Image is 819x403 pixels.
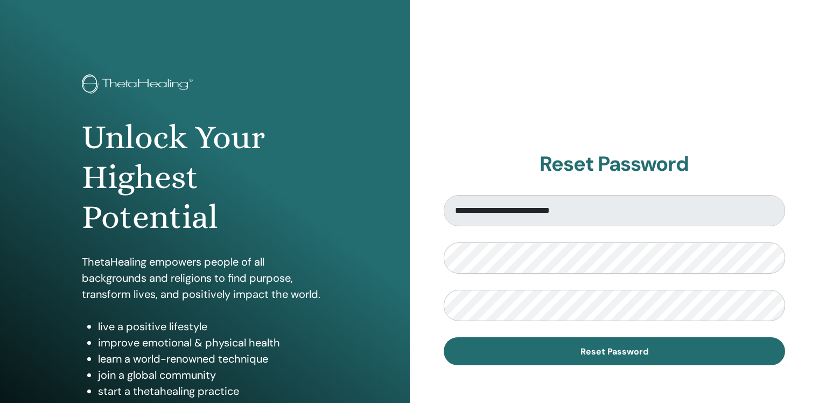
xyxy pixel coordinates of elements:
[82,117,328,238] h1: Unlock Your Highest Potential
[98,367,328,383] li: join a global community
[98,383,328,399] li: start a thetahealing practice
[82,254,328,302] p: ThetaHealing empowers people of all backgrounds and religions to find purpose, transform lives, a...
[98,351,328,367] li: learn a world-renowned technique
[98,318,328,335] li: live a positive lifestyle
[98,335,328,351] li: improve emotional & physical health
[444,337,786,365] button: Reset Password
[580,346,648,357] span: Reset Password
[444,152,786,177] h2: Reset Password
